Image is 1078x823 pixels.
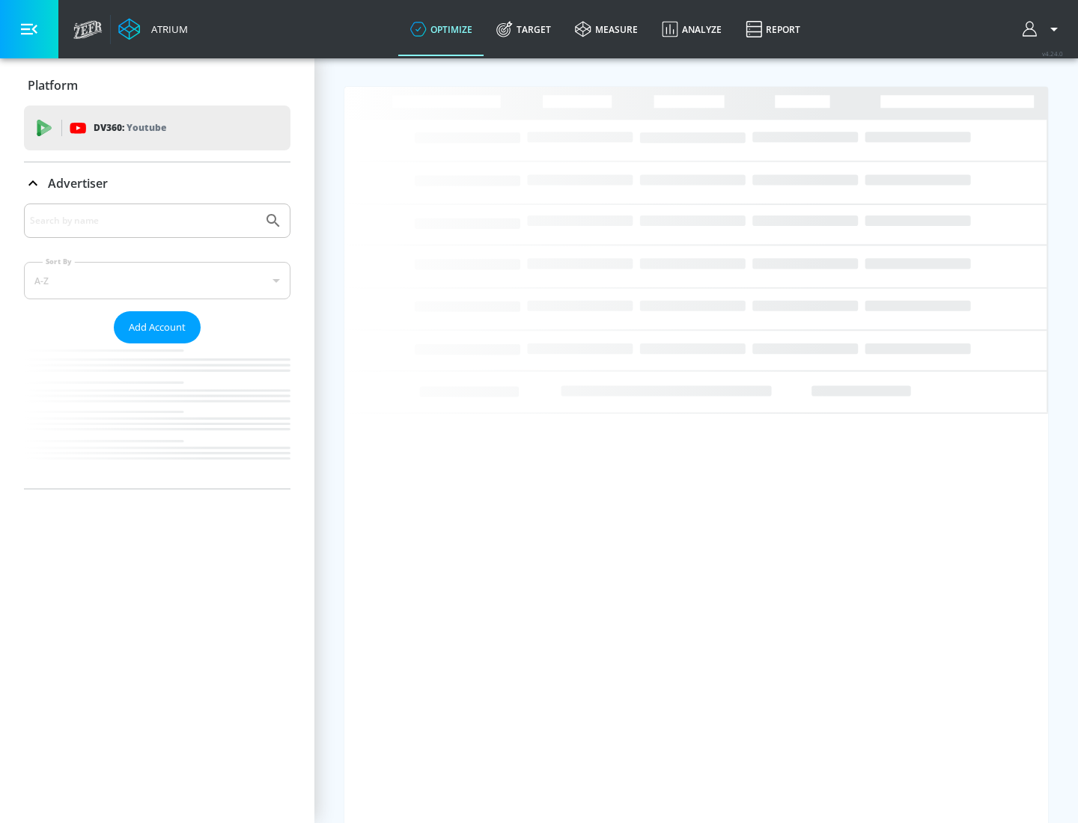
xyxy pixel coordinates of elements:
[24,262,290,299] div: A-Z
[127,120,166,135] p: Youtube
[1042,49,1063,58] span: v 4.24.0
[114,311,201,343] button: Add Account
[650,2,734,56] a: Analyze
[28,77,78,94] p: Platform
[30,211,257,230] input: Search by name
[24,64,290,106] div: Platform
[24,343,290,489] nav: list of Advertiser
[94,120,166,136] p: DV360:
[398,2,484,56] a: optimize
[24,204,290,489] div: Advertiser
[734,2,812,56] a: Report
[48,175,108,192] p: Advertiser
[145,22,188,36] div: Atrium
[484,2,563,56] a: Target
[24,162,290,204] div: Advertiser
[24,105,290,150] div: DV360: Youtube
[563,2,650,56] a: measure
[129,319,186,336] span: Add Account
[43,257,75,266] label: Sort By
[118,18,188,40] a: Atrium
